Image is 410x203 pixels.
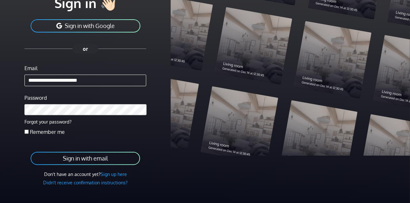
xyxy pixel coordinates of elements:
[24,171,146,178] div: Don't have an account yet?
[24,119,72,125] a: Forgot your password?
[24,94,47,102] label: Password
[30,128,65,136] label: Remember me
[30,151,141,166] button: Sign in with email
[100,171,127,177] a: Sign up here
[30,19,141,33] button: Sign in with Google
[24,64,37,72] label: Email
[43,180,128,185] a: Didn't receive confirmation instructions?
